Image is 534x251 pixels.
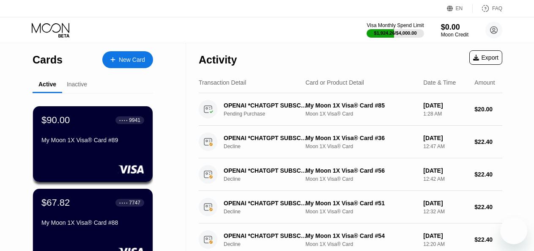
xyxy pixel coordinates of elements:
div: $22.40 [474,204,502,210]
div: [DATE] [423,232,468,239]
div: [DATE] [423,102,468,109]
div: $90.00 [41,115,70,126]
div: OPENAI *CHATGPT SUBSCR [PHONE_NUMBER] US [224,102,307,109]
div: Date & Time [423,79,456,86]
div: My Moon 1X Visa® Card #56 [305,167,416,174]
div: EN [456,6,463,11]
div: 12:20 AM [423,241,468,247]
div: OPENAI *CHATGPT SUBSCR [PHONE_NUMBER] US [224,135,307,141]
div: Cards [33,54,63,66]
div: 9941 [129,117,140,123]
div: My Moon 1X Visa® Card #89 [41,137,144,143]
div: $22.40 [474,171,502,178]
div: $22.40 [474,236,502,243]
div: Moon 1X Visa® Card [305,143,416,149]
div: $22.40 [474,138,502,145]
div: OPENAI *CHATGPT SUBSCR [PHONE_NUMBER] USDeclineMy Moon 1X Visa® Card #51Moon 1X Visa® Card[DATE]1... [199,191,502,223]
div: EN [447,4,473,13]
div: Pending Purchase [224,111,314,117]
div: Visa Monthly Spend Limit$1,924.26/$4,000.00 [367,22,424,38]
div: $0.00Moon Credit [441,23,468,38]
div: 1:28 AM [423,111,468,117]
div: 12:32 AM [423,209,468,215]
div: My Moon 1X Visa® Card #36 [305,135,416,141]
div: FAQ [492,6,502,11]
div: Decline [224,241,314,247]
div: 12:42 AM [423,176,468,182]
div: Inactive [67,81,87,88]
div: OPENAI *CHATGPT SUBSCR [PHONE_NUMBER] USDeclineMy Moon 1X Visa® Card #56Moon 1X Visa® Card[DATE]1... [199,158,502,191]
div: Decline [224,176,314,182]
div: Amount [474,79,495,86]
iframe: Button to launch messaging window [500,217,527,244]
div: $0.00 [441,23,468,32]
div: Decline [224,143,314,149]
div: $90.00● ● ● ●9941My Moon 1X Visa® Card #89 [33,106,153,182]
div: OPENAI *CHATGPT SUBSCR [PHONE_NUMBER] US [224,167,307,174]
div: Decline [224,209,314,215]
div: Activity [199,54,237,66]
div: My Moon 1X Visa® Card #51 [305,200,416,207]
div: 12:47 AM [423,143,468,149]
div: My Moon 1X Visa® Card #85 [305,102,416,109]
div: Moon 1X Visa® Card [305,176,416,182]
div: My Moon 1X Visa® Card #54 [305,232,416,239]
div: $20.00 [474,106,502,113]
div: [DATE] [423,200,468,207]
div: Active [38,81,56,88]
div: ● ● ● ● [119,201,128,204]
div: [DATE] [423,167,468,174]
div: OPENAI *CHATGPT SUBSCR [PHONE_NUMBER] USPending PurchaseMy Moon 1X Visa® Card #85Moon 1X Visa® Ca... [199,93,502,126]
div: Visa Monthly Spend Limit [367,22,424,28]
div: 7747 [129,200,140,206]
div: New Card [102,51,153,68]
div: Moon 1X Visa® Card [305,241,416,247]
div: $67.82 [41,197,70,208]
div: Moon 1X Visa® Card [305,111,416,117]
div: Moon Credit [441,32,468,38]
div: Moon 1X Visa® Card [305,209,416,215]
div: $1,924.26 / $4,000.00 [374,30,417,36]
div: OPENAI *CHATGPT SUBSCR [PHONE_NUMBER] USDeclineMy Moon 1X Visa® Card #36Moon 1X Visa® Card[DATE]1... [199,126,502,158]
div: New Card [119,56,145,63]
div: Export [469,50,502,65]
div: OPENAI *CHATGPT SUBSCR [PHONE_NUMBER] US [224,200,307,207]
div: [DATE] [423,135,468,141]
div: FAQ [473,4,502,13]
div: Transaction Detail [199,79,246,86]
div: Card or Product Detail [305,79,364,86]
div: ● ● ● ● [119,119,128,121]
div: Export [473,54,498,61]
div: OPENAI *CHATGPT SUBSCR [PHONE_NUMBER] US [224,232,307,239]
div: My Moon 1X Visa® Card #88 [41,219,144,226]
